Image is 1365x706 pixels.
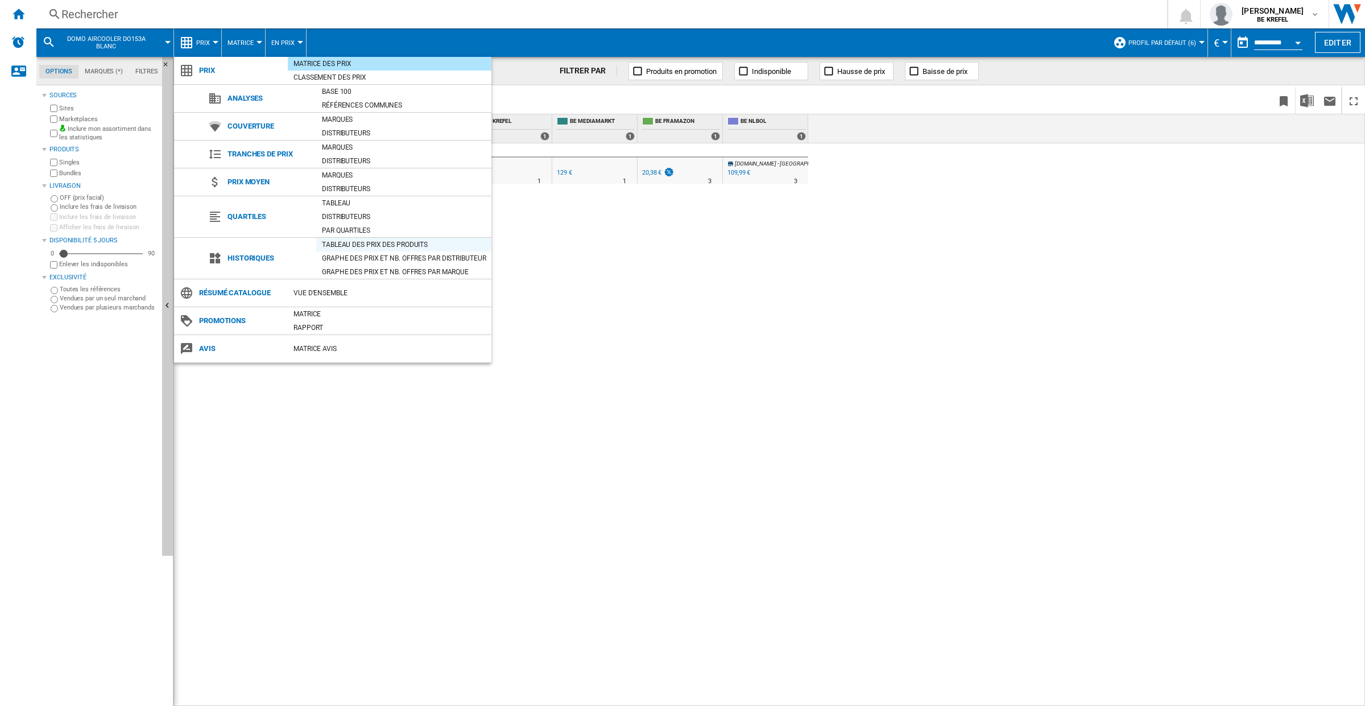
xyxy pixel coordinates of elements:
[316,225,491,236] div: Par quartiles
[316,142,491,153] div: Marques
[193,313,288,329] span: Promotions
[316,266,491,278] div: Graphe des prix et nb. offres par marque
[316,127,491,139] div: Distributeurs
[316,239,491,250] div: Tableau des prix des produits
[193,285,288,301] span: Résumé catalogue
[222,146,316,162] span: Tranches de prix
[222,209,316,225] span: Quartiles
[193,63,288,79] span: Prix
[193,341,288,357] span: Avis
[316,211,491,222] div: Distributeurs
[316,183,491,195] div: Distributeurs
[222,90,316,106] span: Analyses
[288,343,491,354] div: Matrice AVIS
[316,114,491,125] div: Marques
[316,170,491,181] div: Marques
[316,86,491,97] div: Base 100
[316,100,491,111] div: Références communes
[222,118,316,134] span: Couverture
[288,308,491,320] div: Matrice
[288,72,491,83] div: Classement des prix
[288,58,491,69] div: Matrice des prix
[222,174,316,190] span: Prix moyen
[316,197,491,209] div: Tableau
[288,322,491,333] div: Rapport
[316,253,491,264] div: Graphe des prix et nb. offres par distributeur
[288,287,491,299] div: Vue d'ensemble
[222,250,316,266] span: Historiques
[316,155,491,167] div: Distributeurs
